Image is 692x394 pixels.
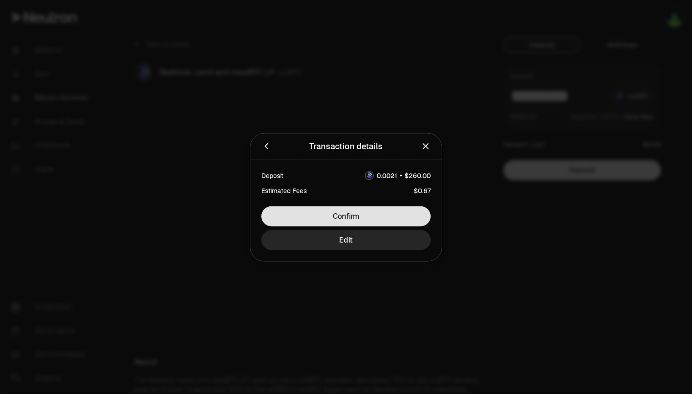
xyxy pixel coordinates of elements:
div: Estimated Fees [261,186,307,195]
img: uniBTC Logo [366,172,373,179]
div: Deposit [261,171,283,180]
button: Confirm [261,206,431,226]
div: Transaction details [309,140,383,152]
button: Edit [261,230,431,250]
